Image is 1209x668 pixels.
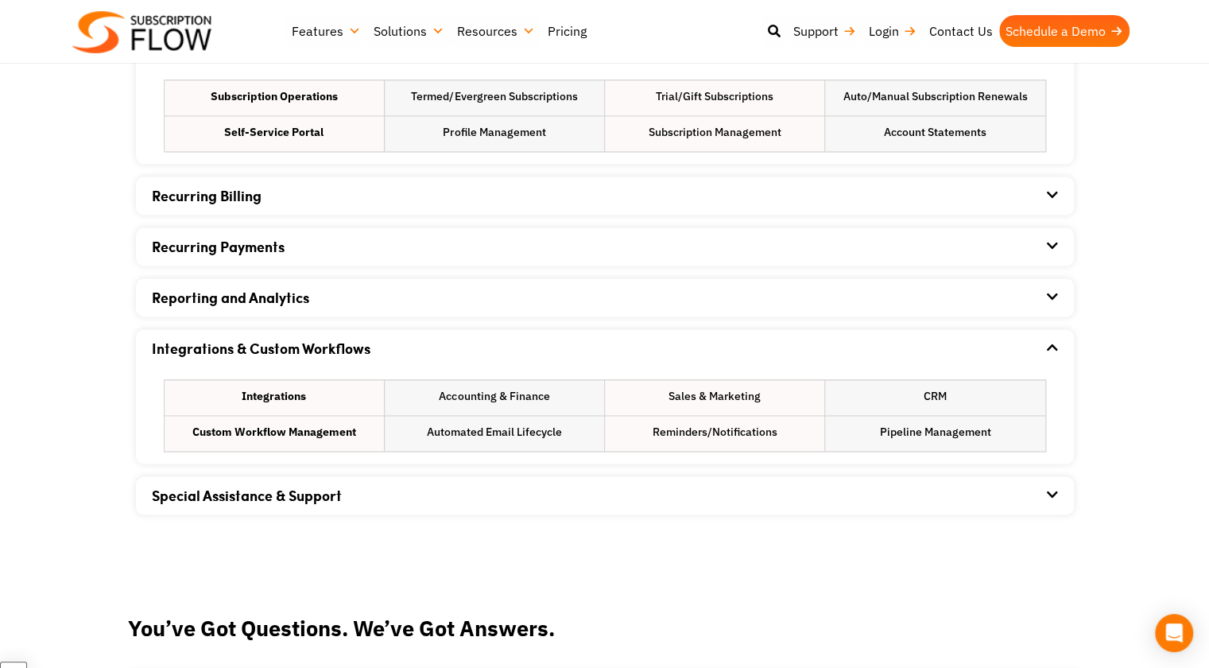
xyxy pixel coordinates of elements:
div: Special Assistance & Support [152,476,1058,515]
li: Trial/Gift Subscriptions [605,80,824,115]
li: Account Statements [825,116,1044,151]
li: Sales & Marketing [605,380,824,415]
a: Special Assistance & Support [152,485,342,506]
div: Open Intercom Messenger [1155,614,1193,652]
a: Login [862,15,923,47]
a: Support [787,15,862,47]
a: Reporting and Analytics [152,287,309,308]
div: Recurring Billing [152,177,1058,215]
a: Resources [451,15,541,47]
li: Reminders/Notifications [605,416,824,451]
img: Subscriptionflow [72,11,211,53]
a: Contact Us [923,15,999,47]
a: Schedule a Demo [999,15,1130,47]
li: Auto/Manual Subscription Renewals [825,80,1044,115]
li: Profile Management [385,116,604,151]
a: Pricing [541,15,593,47]
a: Recurring Billing [152,185,262,206]
div: Reporting and Analytics [152,278,1058,317]
li: Automated Email Lifecycle [385,416,604,451]
strong: Integrations [242,388,306,405]
li: Accounting & Finance [385,380,604,415]
div: Subscription Management [152,68,1058,164]
strong: Subscription Operations [211,88,338,105]
a: Features [285,15,367,47]
a: Integrations & Custom Workflows [152,338,370,359]
li: Pipeline Management [825,416,1044,451]
a: Recurring Payments [152,236,285,257]
li: Subscription Management [605,116,824,151]
div: Integrations & Custom Workflows [152,329,1058,367]
li: CRM [825,380,1044,415]
div: Integrations & Custom Workflows [152,367,1058,464]
a: Solutions [367,15,451,47]
strong: Self-Service Portal [224,124,324,141]
li: Termed/Evergreen Subscriptions [385,80,604,115]
div: Recurring Payments [152,227,1058,266]
strong: Custom Workflow Management [192,424,356,441]
h2: You’ve Got Questions. We’ve Got Answers. [128,615,1082,639]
